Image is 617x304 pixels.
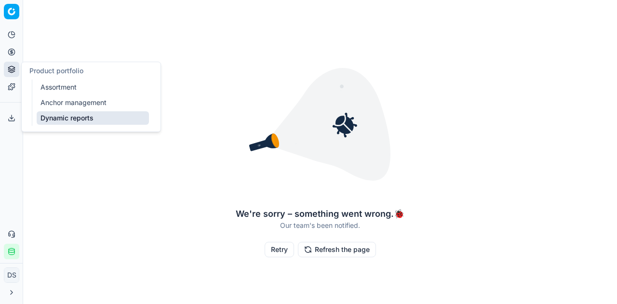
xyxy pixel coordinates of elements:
img: crash [243,47,397,201]
a: Assortment [37,80,149,94]
a: Dynamic reports [37,111,149,125]
button: Retry [265,242,294,257]
span: Product portfolio [29,66,83,75]
button: DS [4,267,19,283]
a: Anchor management [37,96,149,109]
button: Refresh the page [298,242,376,257]
span: DS [4,268,19,282]
div: Our team's been notified. [236,221,404,230]
div: We're sorry – something went wrong. 🐞 [236,207,404,221]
